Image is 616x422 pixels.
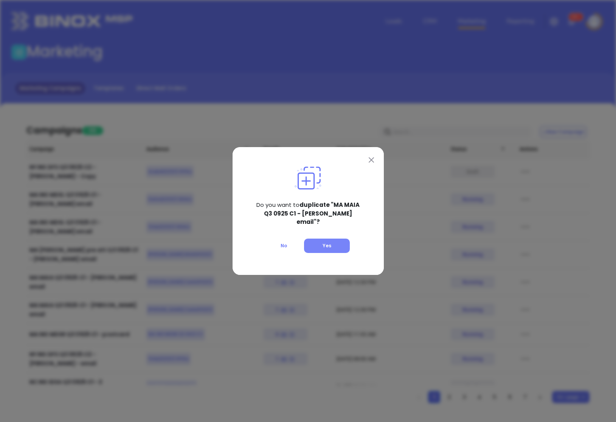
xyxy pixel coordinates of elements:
[323,242,331,249] span: Yes
[281,242,287,249] span: No
[295,166,321,189] img: delete action list
[304,239,350,253] button: Yes
[369,157,374,163] img: close modal
[254,201,362,227] p: Do you want to
[267,239,301,253] button: No
[264,201,360,226] strong: duplicate " MA MAIA Q3 0925 C1 - [PERSON_NAME] email "?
